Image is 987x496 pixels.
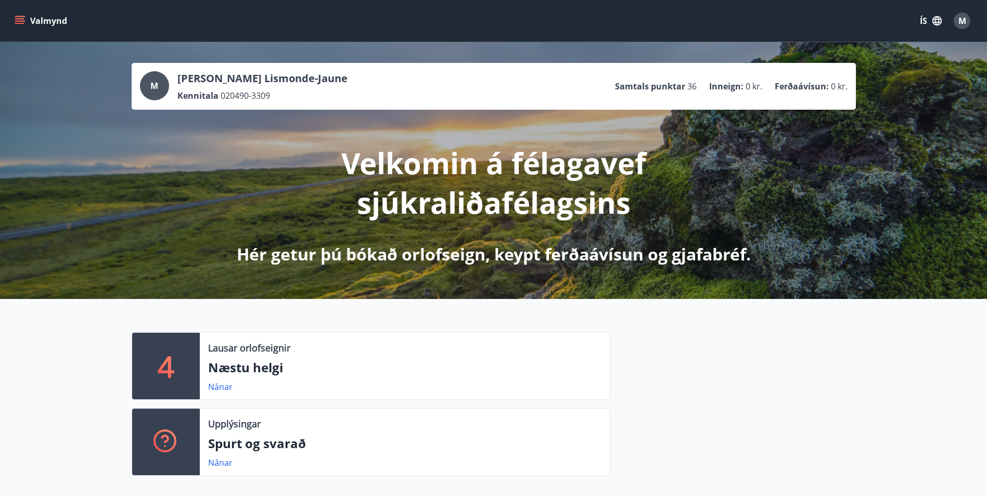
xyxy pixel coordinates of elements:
[208,417,261,430] p: Upplýsingar
[208,341,290,355] p: Lausar orlofseignir
[12,11,71,30] button: menu
[208,359,601,376] p: Næstu helgi
[237,243,751,266] p: Hér getur þú bókað orlofseign, keypt ferðaávísun og gjafabréf.
[158,346,174,386] p: 4
[746,81,762,92] span: 0 kr.
[177,90,219,101] p: Kennitala
[150,80,158,92] span: M
[914,11,947,30] button: ÍS
[221,90,270,101] span: 020490-3309
[208,435,601,452] p: Spurt og svarað
[831,81,848,92] span: 0 kr.
[950,8,975,33] button: M
[208,457,233,468] a: Nánar
[208,381,233,393] a: Nánar
[219,143,768,222] p: Velkomin á félagavef sjúkraliðafélagsins
[177,71,348,86] p: [PERSON_NAME] Lismonde-Jaune
[615,81,685,92] p: Samtals punktar
[958,15,966,27] span: M
[687,81,697,92] span: 36
[709,81,744,92] p: Inneign :
[775,81,829,92] p: Ferðaávísun :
